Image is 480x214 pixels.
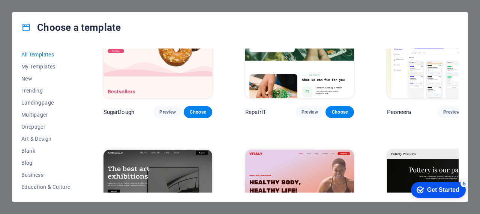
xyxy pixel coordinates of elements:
span: Business [21,172,70,178]
div: Get Started [22,8,54,15]
span: Onepager [21,124,70,130]
span: Trending [21,88,70,94]
button: Choose [184,106,212,118]
p: Peoneera [387,108,411,116]
button: New [21,73,70,85]
button: Preview [295,106,324,118]
button: Education & Culture [21,181,70,193]
button: Landingpage [21,97,70,109]
span: Education & Culture [21,184,70,190]
button: Art & Design [21,133,70,145]
div: Get Started 5 items remaining, 0% complete [6,4,61,20]
p: SugarDough [103,108,134,116]
h4: Choose a template [21,21,121,33]
span: My Templates [21,64,70,70]
span: Art & Design [21,136,70,142]
span: Multipager [21,112,70,118]
span: Preview [443,109,460,115]
span: Choose [190,109,206,115]
button: Preview [437,106,466,118]
button: Choose [325,106,354,118]
span: Blank [21,148,70,154]
button: Business [21,169,70,181]
span: Blog [21,160,70,166]
span: Preview [159,109,176,115]
span: New [21,76,70,82]
button: All Templates [21,49,70,61]
span: Landingpage [21,100,70,106]
p: RepairIT [245,108,266,116]
button: Multipager [21,109,70,121]
span: All Templates [21,52,70,58]
button: Onepager [21,121,70,133]
button: Blank [21,145,70,157]
button: My Templates [21,61,70,73]
div: 5 [55,2,63,9]
span: Choose [331,109,348,115]
button: Blog [21,157,70,169]
span: Preview [301,109,318,115]
button: Preview [153,106,182,118]
button: Trending [21,85,70,97]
